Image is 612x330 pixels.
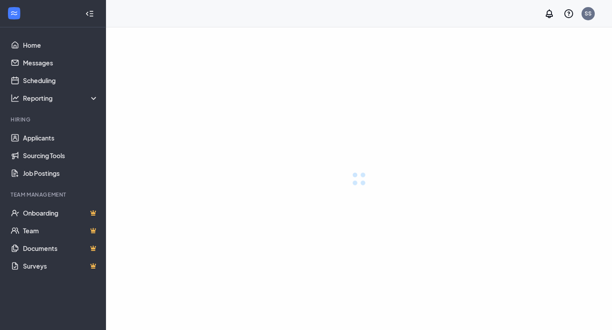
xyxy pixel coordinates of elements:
a: Job Postings [23,164,98,182]
svg: WorkstreamLogo [10,9,19,18]
svg: QuestionInfo [563,8,574,19]
a: Sourcing Tools [23,147,98,164]
svg: Analysis [11,94,19,102]
div: Hiring [11,116,97,123]
div: Reporting [23,94,99,102]
a: DocumentsCrown [23,239,98,257]
div: SS [585,10,592,17]
a: TeamCrown [23,222,98,239]
a: SurveysCrown [23,257,98,275]
a: OnboardingCrown [23,204,98,222]
a: Home [23,36,98,54]
svg: Notifications [544,8,555,19]
div: Team Management [11,191,97,198]
a: Scheduling [23,72,98,89]
svg: Collapse [85,9,94,18]
a: Messages [23,54,98,72]
a: Applicants [23,129,98,147]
